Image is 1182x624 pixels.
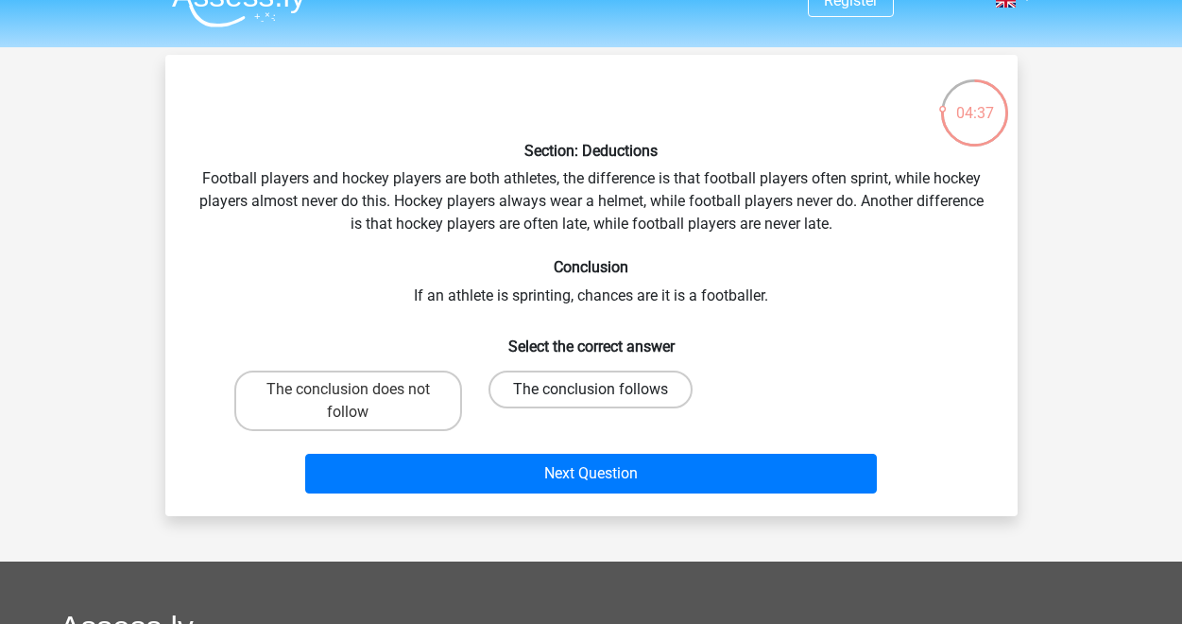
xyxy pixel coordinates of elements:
[196,322,987,355] h6: Select the correct answer
[488,371,693,408] label: The conclusion follows
[939,78,1010,125] div: 04:37
[196,142,987,160] h6: Section: Deductions
[305,454,877,494] button: Next Question
[196,258,987,276] h6: Conclusion
[234,371,462,431] label: The conclusion does not follow
[173,70,1010,501] div: Football players and hockey players are both athletes, the difference is that football players of...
